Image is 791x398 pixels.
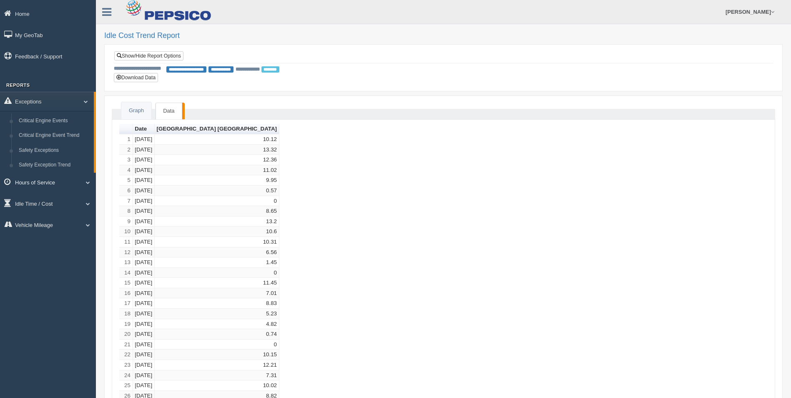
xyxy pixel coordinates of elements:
[119,298,133,309] td: 17
[155,319,279,330] td: 4.82
[15,128,94,143] a: Critical Engine Event Trend
[155,175,279,186] td: 9.95
[133,134,155,145] td: [DATE]
[119,380,133,391] td: 25
[155,196,279,207] td: 0
[133,217,155,227] td: [DATE]
[119,165,133,176] td: 4
[156,103,182,119] a: Data
[133,278,155,288] td: [DATE]
[155,360,279,370] td: 12.21
[133,175,155,186] td: [DATE]
[119,217,133,227] td: 9
[119,196,133,207] td: 7
[155,340,279,350] td: 0
[133,186,155,196] td: [DATE]
[155,257,279,268] td: 1.45
[133,319,155,330] td: [DATE]
[155,124,279,134] th: Sort column
[155,237,279,247] td: 10.31
[15,143,94,158] a: Safety Exceptions
[133,329,155,340] td: [DATE]
[155,329,279,340] td: 0.74
[155,186,279,196] td: 0.57
[121,102,151,119] a: Graph
[155,165,279,176] td: 11.02
[133,350,155,360] td: [DATE]
[119,329,133,340] td: 20
[133,165,155,176] td: [DATE]
[155,309,279,319] td: 5.23
[119,206,133,217] td: 8
[155,288,279,299] td: 7.01
[15,113,94,128] a: Critical Engine Events
[155,145,279,155] td: 13.32
[119,257,133,268] td: 13
[119,237,133,247] td: 11
[133,298,155,309] td: [DATE]
[119,319,133,330] td: 19
[155,206,279,217] td: 8.65
[114,73,158,82] button: Download Data
[155,217,279,227] td: 13.2
[119,247,133,258] td: 12
[15,158,94,173] a: Safety Exception Trend
[133,380,155,391] td: [DATE]
[155,134,279,145] td: 10.12
[133,145,155,155] td: [DATE]
[119,350,133,360] td: 22
[119,145,133,155] td: 2
[155,155,279,165] td: 12.36
[119,155,133,165] td: 3
[155,268,279,278] td: 0
[155,370,279,381] td: 7.31
[119,360,133,370] td: 23
[119,370,133,381] td: 24
[133,309,155,319] td: [DATE]
[133,247,155,258] td: [DATE]
[133,268,155,278] td: [DATE]
[155,380,279,391] td: 10.02
[155,247,279,258] td: 6.56
[133,227,155,237] td: [DATE]
[155,298,279,309] td: 8.83
[119,175,133,186] td: 5
[119,288,133,299] td: 16
[114,51,183,60] a: Show/Hide Report Options
[133,370,155,381] td: [DATE]
[133,237,155,247] td: [DATE]
[133,155,155,165] td: [DATE]
[133,288,155,299] td: [DATE]
[104,32,783,40] h2: Idle Cost Trend Report
[155,350,279,360] td: 10.15
[155,227,279,237] td: 10.6
[119,268,133,278] td: 14
[119,134,133,145] td: 1
[119,309,133,319] td: 18
[133,206,155,217] td: [DATE]
[119,340,133,350] td: 21
[133,124,155,134] th: Sort column
[133,196,155,207] td: [DATE]
[133,340,155,350] td: [DATE]
[133,257,155,268] td: [DATE]
[133,360,155,370] td: [DATE]
[119,227,133,237] td: 10
[155,278,279,288] td: 11.45
[119,186,133,196] td: 6
[119,278,133,288] td: 15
